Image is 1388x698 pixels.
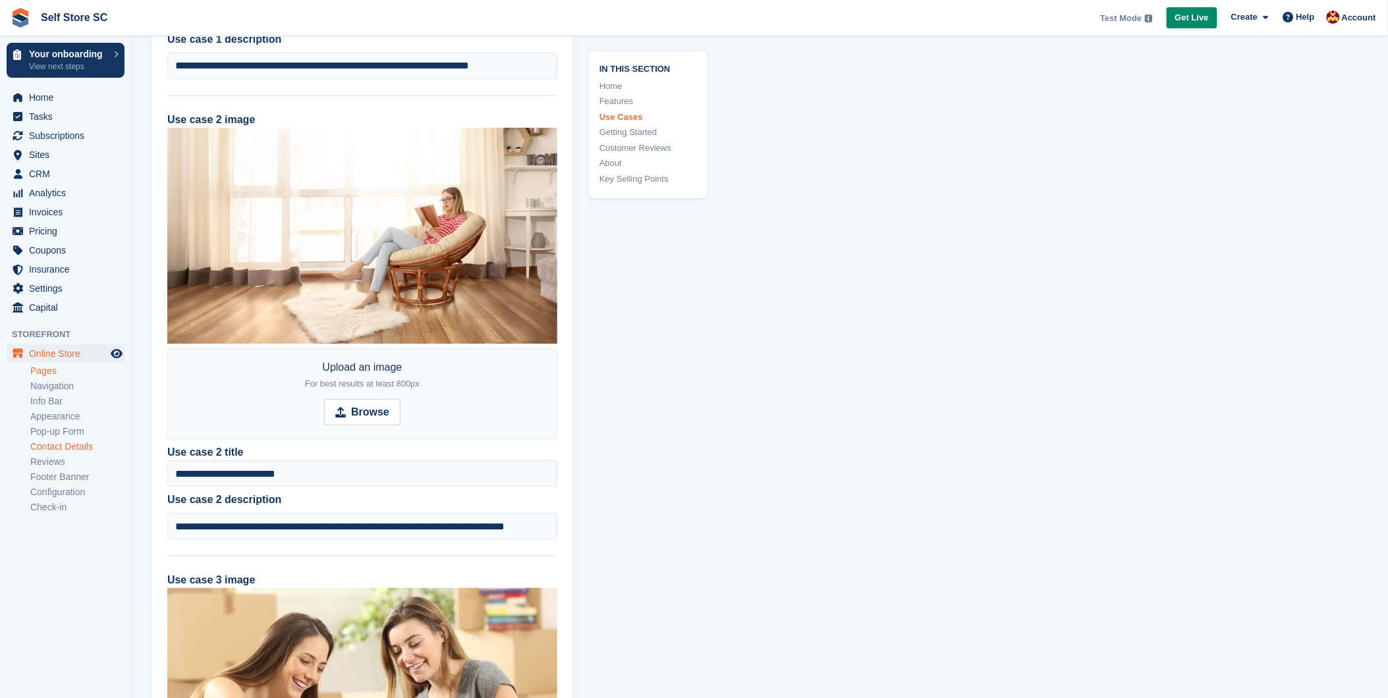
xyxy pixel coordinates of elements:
span: Online Store [29,344,108,363]
strong: Browse [351,404,389,420]
a: menu [7,184,125,202]
a: Configuration [30,486,125,498]
img: Tom Allen [1327,11,1340,24]
p: View next steps [29,61,107,72]
a: Info Bar [30,395,125,408]
a: Use Cases [599,111,697,124]
a: Your onboarding View next steps [7,43,125,78]
a: Customer Reviews [599,142,697,155]
span: Test Mode [1100,12,1142,25]
span: Storefront [12,328,131,341]
a: menu [7,279,125,298]
a: menu [7,165,125,183]
span: Home [29,88,108,107]
span: Settings [29,279,108,298]
a: menu [7,203,125,221]
label: Use case 2 image [167,114,255,125]
span: Invoices [29,203,108,221]
a: menu [7,222,125,240]
span: Analytics [29,184,108,202]
label: Use case 3 image [167,574,255,585]
a: menu [7,107,125,126]
div: Upload an image [305,360,420,391]
a: menu [7,126,125,145]
a: Key Selling Points [599,173,697,186]
a: Pages [30,365,125,377]
a: Getting Started [599,126,697,139]
span: Tasks [29,107,108,126]
img: create-space-in-your-life.jpg [167,128,557,344]
span: Create [1231,11,1258,24]
a: About [599,157,697,170]
span: Help [1296,11,1315,24]
p: Your onboarding [29,49,107,59]
a: Features [599,95,697,108]
a: menu [7,298,125,317]
span: For best results at least 800px [305,379,420,389]
span: In this section [599,62,697,74]
a: Contact Details [30,441,125,453]
a: Reviews [30,456,125,468]
span: Subscriptions [29,126,108,145]
span: Pricing [29,222,108,240]
a: menu [7,260,125,279]
span: Insurance [29,260,108,279]
span: Coupons [29,241,108,259]
a: menu [7,241,125,259]
a: menu [7,88,125,107]
a: Footer Banner [30,471,125,483]
span: Capital [29,298,108,317]
a: Appearance [30,410,125,423]
span: Sites [29,146,108,164]
a: menu [7,344,125,363]
a: Pop-up Form [30,425,125,438]
img: stora-icon-8386f47178a22dfd0bd8f6a31ec36ba5ce8667c1dd55bd0f319d3a0aa187defe.svg [11,8,30,28]
a: Preview store [109,346,125,362]
a: Self Store SC [36,7,113,28]
a: Get Live [1167,7,1217,29]
span: Account [1342,11,1376,24]
label: Use case 2 description [167,492,557,508]
a: Navigation [30,380,125,392]
a: Home [599,80,697,93]
label: Use case 1 description [167,32,557,47]
a: menu [7,146,125,164]
span: Get Live [1175,11,1209,24]
span: CRM [29,165,108,183]
img: icon-info-grey-7440780725fd019a000dd9b08b2336e03edf1995a4989e88bcd33f0948082b44.svg [1145,14,1153,22]
a: Check-in [30,501,125,514]
label: Use case 2 title [167,444,244,460]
